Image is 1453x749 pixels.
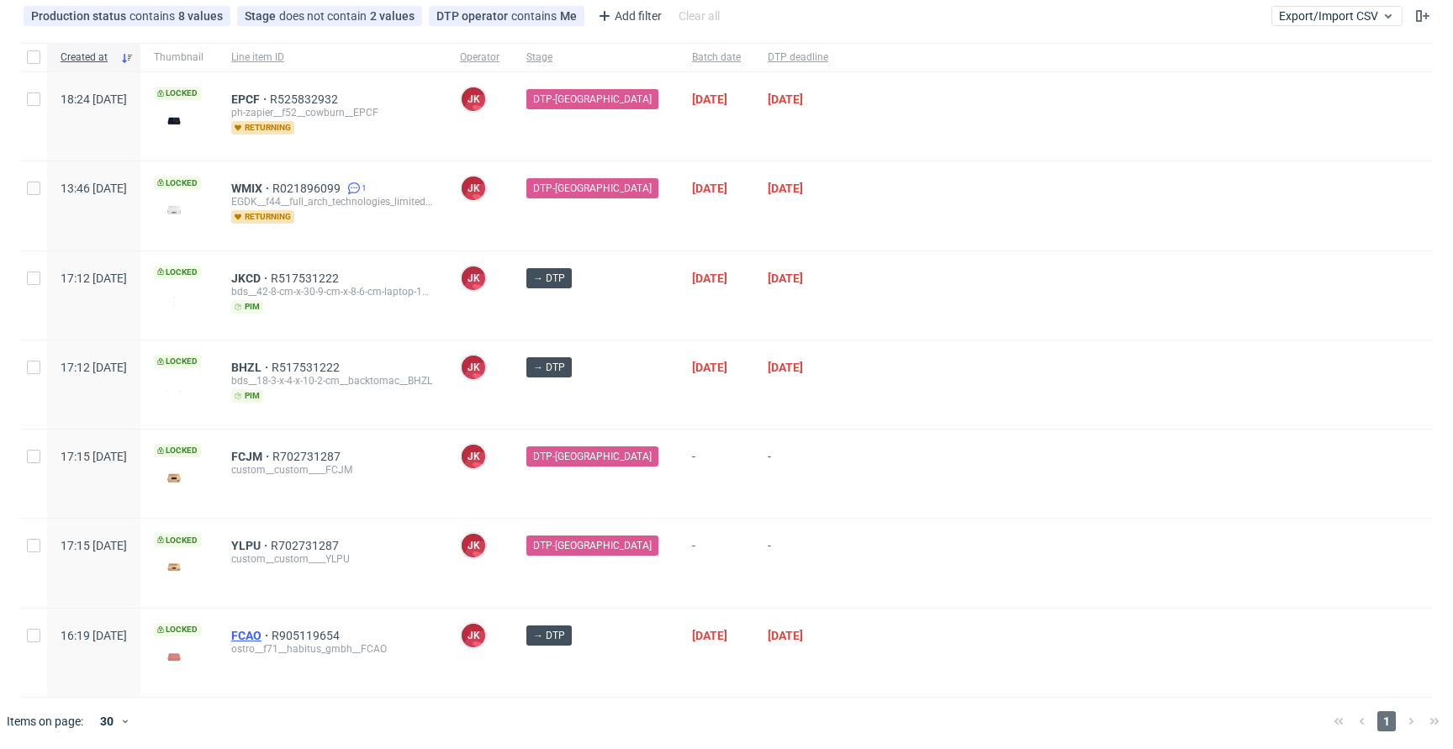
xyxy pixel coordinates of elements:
[231,374,433,388] div: bds__18-3-x-4-x-10-2-cm__backtomac__BHZL
[768,92,803,106] span: [DATE]
[231,106,433,119] div: ph-zapier__f52__cowburn__EPCF
[675,4,723,28] div: Clear all
[272,182,344,195] a: R021896099
[271,539,342,552] a: R702731287
[692,539,741,587] span: -
[370,9,415,23] div: 2 values
[768,182,803,195] span: [DATE]
[692,629,727,642] span: [DATE]
[533,628,565,643] span: → DTP
[462,624,485,647] figcaption: JK
[61,92,127,106] span: 18:24 [DATE]
[154,444,201,457] span: Locked
[154,379,194,398] img: version_two_editor_design.png
[231,272,271,285] a: JKCD
[154,109,194,132] img: version_two_editor_design
[344,182,367,195] a: 1
[692,450,741,498] span: -
[1377,711,1396,731] span: 1
[61,539,127,552] span: 17:15 [DATE]
[129,9,178,23] span: contains
[462,356,485,379] figcaption: JK
[462,445,485,468] figcaption: JK
[231,285,433,298] div: bds__42-8-cm-x-30-9-cm-x-8-6-cm-laptop-13-16__backtomac__JKCD
[768,272,803,285] span: [DATE]
[768,361,803,374] span: [DATE]
[154,623,201,636] span: Locked
[231,629,272,642] a: FCAO
[462,177,485,200] figcaption: JK
[154,556,194,578] img: version_two_editor_design.png
[231,552,433,566] div: custom__custom____YLPU
[768,50,828,65] span: DTP deadline
[272,450,344,463] a: R702731287
[768,450,828,498] span: -
[231,50,433,65] span: Line item ID
[154,534,201,547] span: Locked
[245,9,279,23] span: Stage
[231,539,271,552] a: YLPU
[692,361,727,374] span: [DATE]
[272,361,343,374] a: R517531222
[154,177,201,190] span: Locked
[272,629,343,642] a: R905119654
[61,450,127,463] span: 17:15 [DATE]
[154,355,201,368] span: Locked
[436,9,511,23] span: DTP operator
[526,50,665,65] span: Stage
[591,3,665,29] div: Add filter
[231,92,270,106] span: EPCF
[271,272,342,285] a: R517531222
[533,449,652,464] span: DTP-[GEOGRAPHIC_DATA]
[231,361,272,374] a: BHZL
[692,182,727,195] span: [DATE]
[231,182,272,195] a: WMIX
[768,539,828,587] span: -
[270,92,341,106] a: R525832932
[154,646,194,668] img: version_two_editor_design.png
[1271,6,1403,26] button: Export/Import CSV
[533,360,565,375] span: → DTP
[362,182,367,195] span: 1
[533,538,652,553] span: DTP-[GEOGRAPHIC_DATA]
[231,300,263,314] span: pim
[7,713,83,730] span: Items on page:
[692,272,727,285] span: [DATE]
[178,9,223,23] div: 8 values
[533,271,565,286] span: → DTP
[231,121,294,135] span: returning
[560,9,577,23] div: Me
[462,534,485,557] figcaption: JK
[460,50,499,65] span: Operator
[154,50,204,65] span: Thumbnail
[533,181,652,196] span: DTP-[GEOGRAPHIC_DATA]
[231,450,272,463] a: FCJM
[61,272,127,285] span: 17:12 [DATE]
[462,87,485,111] figcaption: JK
[61,50,114,65] span: Created at
[692,50,741,65] span: Batch date
[511,9,560,23] span: contains
[462,266,485,290] figcaption: JK
[692,92,727,106] span: [DATE]
[61,182,127,195] span: 13:46 [DATE]
[231,389,263,403] span: pim
[231,210,294,224] span: returning
[90,709,120,733] div: 30
[61,361,127,374] span: 17:12 [DATE]
[154,87,201,100] span: Locked
[279,9,370,23] span: does not contain
[61,629,127,642] span: 16:19 [DATE]
[231,195,433,208] div: EGDK__f44__full_arch_technologies_limited__WMIX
